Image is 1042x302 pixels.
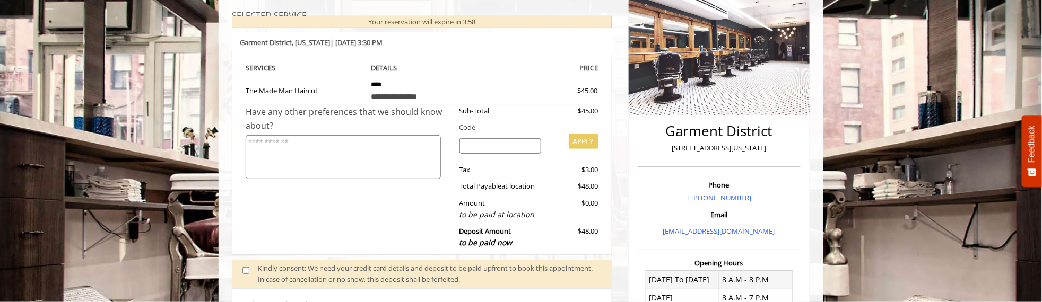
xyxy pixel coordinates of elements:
[646,271,719,289] td: [DATE] To [DATE]
[451,198,550,220] div: Amount
[640,123,798,139] h2: Garment District
[502,181,535,191] span: at location
[363,62,481,74] th: DETAILS
[459,226,513,247] b: Deposit Amount
[549,198,598,220] div: $0.00
[451,181,550,192] div: Total Payable
[640,181,798,189] h3: Phone
[459,237,513,247] span: to be paid now
[451,105,550,117] div: Sub-Total
[246,105,451,132] div: Have any other preferences that we should know about?
[240,38,383,47] b: Garment District | [DATE] 3:30 PM
[451,164,550,175] div: Tax
[292,38,330,47] span: , [US_STATE]
[481,62,598,74] th: PRICE
[640,143,798,154] p: [STREET_ADDRESS][US_STATE]
[246,74,363,105] td: The Made Man Haircut
[638,259,801,267] h3: Opening Hours
[540,85,598,96] div: $45.00
[451,122,598,133] div: Code
[272,63,275,73] span: S
[232,16,612,28] div: Your reservation will expire in 3:58
[232,12,612,21] h3: SELECTED SERVICE
[1022,115,1042,187] button: Feedback - Show survey
[687,193,752,202] a: + [PHONE_NUMBER]
[719,271,792,289] td: 8 A.M - 8 P.M
[258,263,602,285] div: Kindly consent: We need your credit card details and deposit to be paid upfront to book this appo...
[246,62,363,74] th: SERVICE
[549,164,598,175] div: $3.00
[1027,126,1037,163] span: Feedback
[549,181,598,192] div: $48.00
[549,105,598,117] div: $45.00
[569,134,598,149] button: APPLY
[663,226,775,236] a: [EMAIL_ADDRESS][DOMAIN_NAME]
[459,209,542,220] div: to be paid at location
[549,226,598,248] div: $48.00
[640,211,798,218] h3: Email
